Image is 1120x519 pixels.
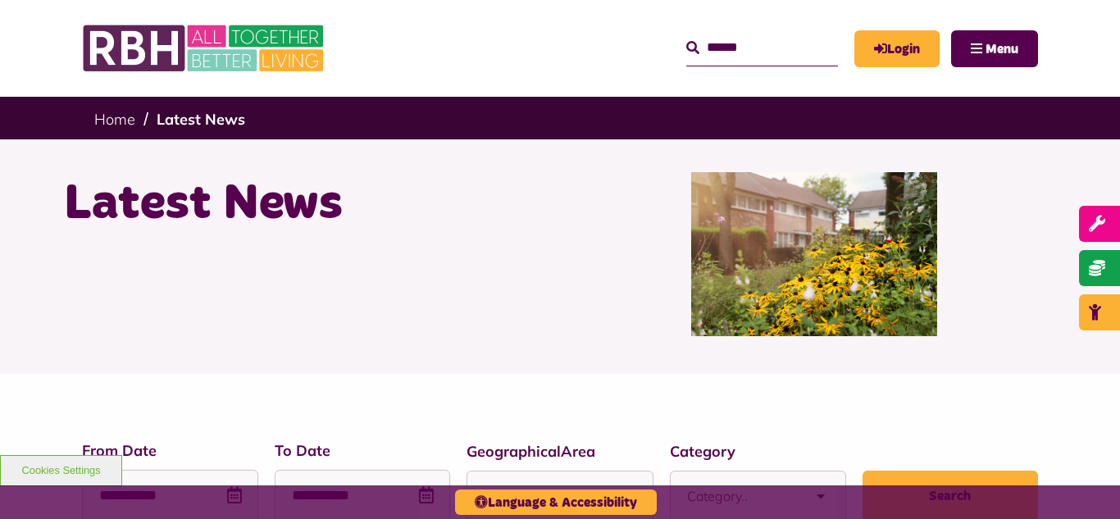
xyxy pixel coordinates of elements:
button: Navigation [951,30,1038,67]
a: MyRBH [854,30,940,67]
label: To Date [275,439,451,462]
span: Menu [986,43,1018,56]
h1: Latest News [64,172,548,236]
button: Language & Accessibility [455,489,657,515]
label: GeographicalArea [467,440,653,462]
a: Home [94,110,135,129]
img: RBH [82,16,328,80]
a: Latest News [157,110,245,129]
iframe: Netcall Web Assistant for live chat [1046,445,1120,519]
img: SAZ MEDIA RBH HOUSING4 [691,172,937,336]
label: Category [670,440,846,462]
label: From Date [82,439,258,462]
